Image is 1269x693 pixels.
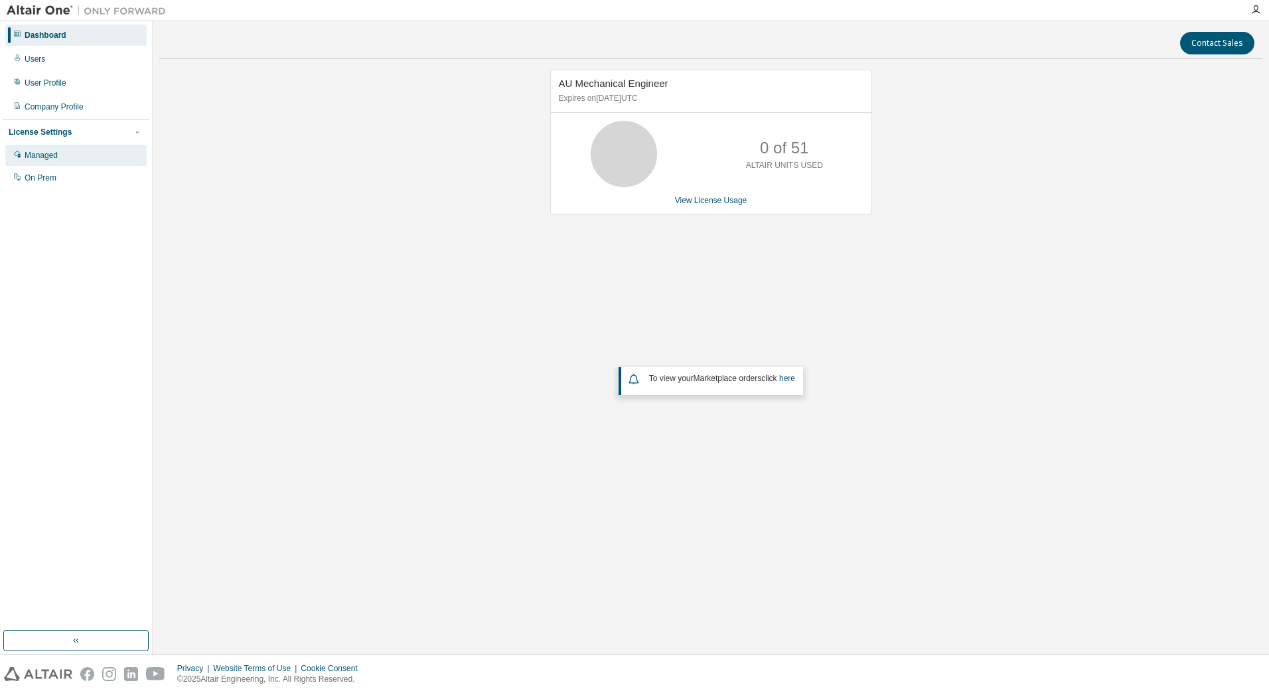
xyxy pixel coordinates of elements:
div: On Prem [25,173,56,183]
img: facebook.svg [80,667,94,681]
div: Dashboard [25,30,66,40]
div: Cookie Consent [301,663,365,674]
img: instagram.svg [102,667,116,681]
p: Expires on [DATE] UTC [559,93,860,104]
div: Company Profile [25,102,84,112]
div: License Settings [9,127,72,137]
p: © 2025 Altair Engineering, Inc. All Rights Reserved. [177,674,366,685]
img: youtube.svg [146,667,165,681]
span: AU Mechanical Engineer [559,78,668,89]
div: Privacy [177,663,213,674]
a: View License Usage [675,196,747,205]
img: altair_logo.svg [4,667,72,681]
button: Contact Sales [1180,32,1254,54]
span: To view your click [649,374,795,383]
div: Managed [25,150,58,161]
img: Altair One [7,4,173,17]
em: Marketplace orders [694,374,762,383]
div: User Profile [25,78,66,88]
div: Website Terms of Use [213,663,301,674]
p: ALTAIR UNITS USED [746,160,823,171]
img: linkedin.svg [124,667,138,681]
div: Users [25,54,45,64]
a: here [779,374,795,383]
p: 0 of 51 [760,137,808,159]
